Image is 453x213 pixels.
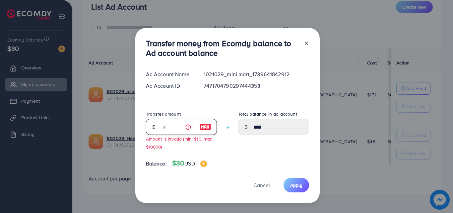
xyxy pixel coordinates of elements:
div: Ad Account Name [141,70,199,78]
button: Apply [284,178,309,192]
img: image [200,160,207,167]
label: Transfer amount [146,111,181,117]
button: Cancel [245,178,278,192]
div: Ad Account ID [141,82,199,90]
span: Balance: [146,160,167,167]
h4: $30 [172,159,207,167]
div: 7471704790297444353 [198,82,314,90]
img: image [199,123,211,131]
span: USD [184,160,195,167]
label: Total balance in ad account [238,111,297,117]
h3: Transfer money from Ecomdy balance to Ad account balance [146,39,298,58]
small: Amount is invalid (min: $10, max: $10000) [146,136,214,150]
span: Apply [290,182,302,188]
span: Cancel [253,181,270,189]
div: 1021029_mini mart_1739641842912 [198,70,314,78]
